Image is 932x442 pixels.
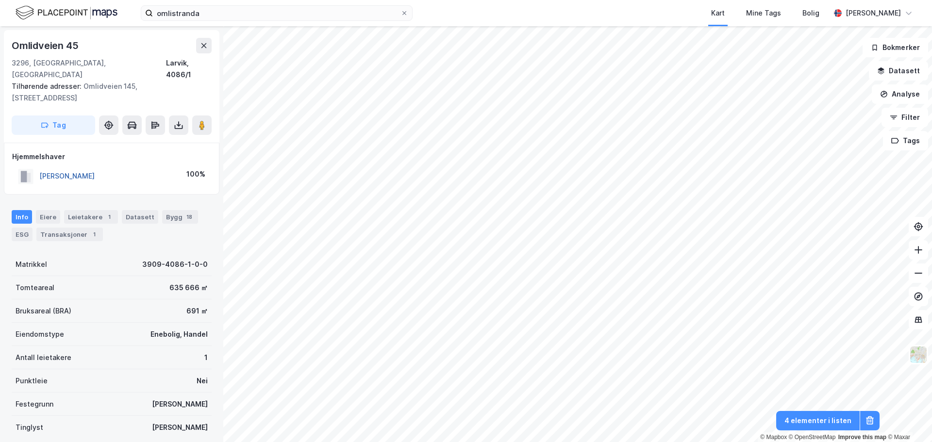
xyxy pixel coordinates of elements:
[16,398,53,410] div: Festegrunn
[153,6,400,20] input: Søk på adresse, matrikkel, gårdeiere, leietakere eller personer
[184,212,194,222] div: 18
[16,282,54,294] div: Tomteareal
[863,38,928,57] button: Bokmerker
[36,210,60,224] div: Eiere
[776,411,860,430] button: 4 elementer i listen
[16,4,117,21] img: logo.f888ab2527a4732fd821a326f86c7f29.svg
[16,352,71,363] div: Antall leietakere
[12,57,166,81] div: 3296, [GEOGRAPHIC_DATA], [GEOGRAPHIC_DATA]
[16,375,48,387] div: Punktleie
[16,259,47,270] div: Matrikkel
[186,305,208,317] div: 691 ㎡
[104,212,114,222] div: 1
[883,131,928,150] button: Tags
[16,305,71,317] div: Bruksareal (BRA)
[122,210,158,224] div: Datasett
[12,210,32,224] div: Info
[883,395,932,442] iframe: Chat Widget
[883,395,932,442] div: Kontrollprogram for chat
[760,434,787,441] a: Mapbox
[711,7,725,19] div: Kart
[152,398,208,410] div: [PERSON_NAME]
[204,352,208,363] div: 1
[162,210,198,224] div: Bygg
[16,328,64,340] div: Eiendomstype
[12,228,33,241] div: ESG
[16,422,43,433] div: Tinglyst
[12,151,211,163] div: Hjemmelshaver
[142,259,208,270] div: 3909-4086-1-0-0
[789,434,836,441] a: OpenStreetMap
[197,375,208,387] div: Nei
[909,345,928,364] img: Z
[872,84,928,104] button: Analyse
[150,328,208,340] div: Enebolig, Handel
[186,168,205,180] div: 100%
[882,108,928,127] button: Filter
[12,81,204,104] div: Omlidveien 145, [STREET_ADDRESS]
[746,7,781,19] div: Mine Tags
[802,7,819,19] div: Bolig
[166,57,212,81] div: Larvik, 4086/1
[12,38,80,53] div: Omlidveien 45
[169,282,208,294] div: 635 666 ㎡
[36,228,103,241] div: Transaksjoner
[89,229,99,239] div: 1
[64,210,118,224] div: Leietakere
[12,82,83,90] span: Tilhørende adresser:
[838,434,886,441] a: Improve this map
[152,422,208,433] div: [PERSON_NAME]
[869,61,928,81] button: Datasett
[846,7,901,19] div: [PERSON_NAME]
[12,115,95,135] button: Tag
